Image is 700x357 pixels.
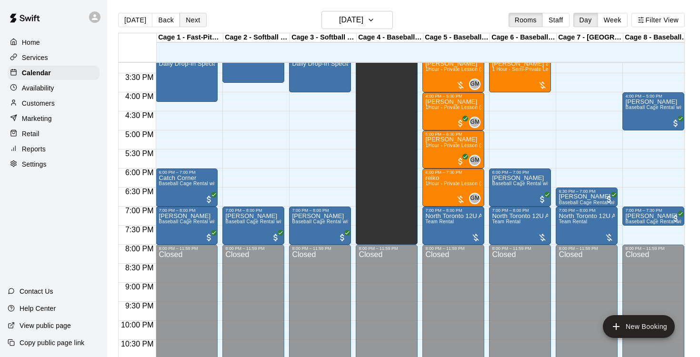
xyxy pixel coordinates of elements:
[557,33,623,42] div: Cage 7 - [GEOGRAPHIC_DATA]
[473,79,480,90] span: Gabe Manalo
[509,13,543,27] button: Rooms
[469,79,480,90] div: Gabe Manalo
[8,66,100,80] a: Calendar
[422,54,484,92] div: 3:00 PM – 4:00 PM: Josh Winton
[425,219,454,224] span: Team Rental
[119,340,156,348] span: 10:30 PM
[119,321,156,329] span: 10:00 PM
[8,157,100,171] a: Settings
[159,208,215,213] div: 7:00 PM – 8:00 PM
[456,157,465,166] span: All customers have paid
[598,13,628,27] button: Week
[425,246,481,251] div: 8:00 PM – 11:59 PM
[469,117,480,128] div: Gabe Manalo
[123,188,156,196] span: 6:30 PM
[359,246,415,251] div: 8:00 PM – 11:59 PM
[180,13,206,27] button: Next
[556,207,618,245] div: 7:00 PM – 8:00 PM: North Toronto 12U A - Jason M
[338,233,347,242] span: All customers have paid
[425,143,497,148] span: 1Hour - Private Lesson (1-on-1)
[204,195,214,204] span: All customers have paid
[492,67,579,72] span: 1 Hour - Semi-Private Lesson (2-on-1)
[490,33,557,42] div: Cage 6 - Baseball Pitching Machine
[559,219,587,224] span: Team Rental
[8,81,100,95] a: Availability
[290,33,357,42] div: Cage 3 - Softball Slo-pitch Iron [PERSON_NAME] & Baseball Pitching Machine
[292,219,442,224] span: Baseball Cage Rental with Pitching Machine (4 People Maximum!)
[559,208,615,213] div: 7:00 PM – 8:00 PM
[556,188,618,207] div: 6:30 PM – 7:00 PM: Ryan D'Silva
[159,181,309,186] span: Baseball Cage Rental with Pitching Machine (4 People Maximum!)
[469,193,480,204] div: Gabe Manalo
[123,169,156,177] span: 6:00 PM
[8,127,100,141] a: Retail
[470,118,480,127] span: GM
[339,13,363,27] h6: [DATE]
[289,207,351,245] div: 7:00 PM – 8:00 PM: Jason Maclellan
[123,149,156,158] span: 5:30 PM
[492,246,548,251] div: 8:00 PM – 11:59 PM
[156,54,218,102] div: 3:00 PM – 4:15 PM: Daily Drop-In Special: The Best Batting Cages Near You! - 11AM-4PM WEEKDAYS
[489,207,551,245] div: 7:00 PM – 8:00 PM: North Toronto 12U A - Jason M
[159,219,309,224] span: Baseball Cage Rental with Pitching Machine (4 People Maximum!)
[631,13,685,27] button: Filter View
[622,92,684,130] div: 4:00 PM – 5:00 PM: Baseball Cage Rental with Pitching Machine (4 People Maximum!)
[470,194,480,203] span: GM
[22,129,40,139] p: Retail
[22,83,54,93] p: Availability
[492,170,548,175] div: 6:00 PM – 7:00 PM
[20,304,56,313] p: Help Center
[22,38,40,47] p: Home
[123,245,156,253] span: 8:00 PM
[489,169,551,207] div: 6:00 PM – 7:00 PM: Ted Eng
[425,67,497,72] span: 1Hour - Private Lesson (1-on-1)
[492,208,548,213] div: 7:00 PM – 8:00 PM
[8,50,100,65] a: Services
[159,170,215,175] div: 6:00 PM – 7:00 PM
[8,111,100,126] a: Marketing
[20,321,71,330] p: View public page
[8,142,100,156] a: Reports
[123,264,156,272] span: 8:30 PM
[204,233,214,242] span: All customers have paid
[156,207,218,245] div: 7:00 PM – 8:00 PM: Ryan Egan
[425,105,497,110] span: 1Hour - Private Lesson (1-on-1)
[123,207,156,215] span: 7:00 PM
[8,35,100,50] a: Home
[271,233,280,242] span: All customers have paid
[542,13,570,27] button: Staff
[20,287,53,296] p: Contact Us
[22,159,47,169] p: Settings
[22,114,52,123] p: Marketing
[222,207,284,245] div: 7:00 PM – 8:00 PM: Baseball Cage Rental with Pitching Machine (4 People Maximum!)
[225,219,375,224] span: Baseball Cage Rental with Pitching Machine (4 People Maximum!)
[425,208,481,213] div: 7:00 PM – 8:00 PM
[422,92,484,130] div: 4:00 PM – 5:00 PM: Luca Carullo
[123,130,156,139] span: 5:00 PM
[625,246,681,251] div: 8:00 PM – 11:59 PM
[473,117,480,128] span: Gabe Manalo
[123,92,156,100] span: 4:00 PM
[604,195,614,204] span: All customers have paid
[152,13,180,27] button: Back
[289,54,351,92] div: 3:00 PM – 4:00 PM: Daily Drop-In Special: The Best Batting Cages Near You! - 11AM-4PM WEEKDAYS
[489,54,551,92] div: 3:00 PM – 4:00 PM: Maxwell and Cameron
[625,94,681,99] div: 4:00 PM – 5:00 PM
[123,111,156,119] span: 4:30 PM
[423,33,490,42] div: Cage 5 - Baseball Pitching Machine
[456,119,465,128] span: All customers have paid
[292,208,348,213] div: 7:00 PM – 8:00 PM
[123,302,156,310] span: 9:30 PM
[22,53,48,62] p: Services
[225,208,281,213] div: 7:00 PM – 8:00 PM
[20,338,84,347] p: Copy public page link
[118,13,152,27] button: [DATE]
[159,246,215,251] div: 8:00 PM – 11:59 PM
[622,207,684,226] div: 7:00 PM – 7:30 PM: Ted Eng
